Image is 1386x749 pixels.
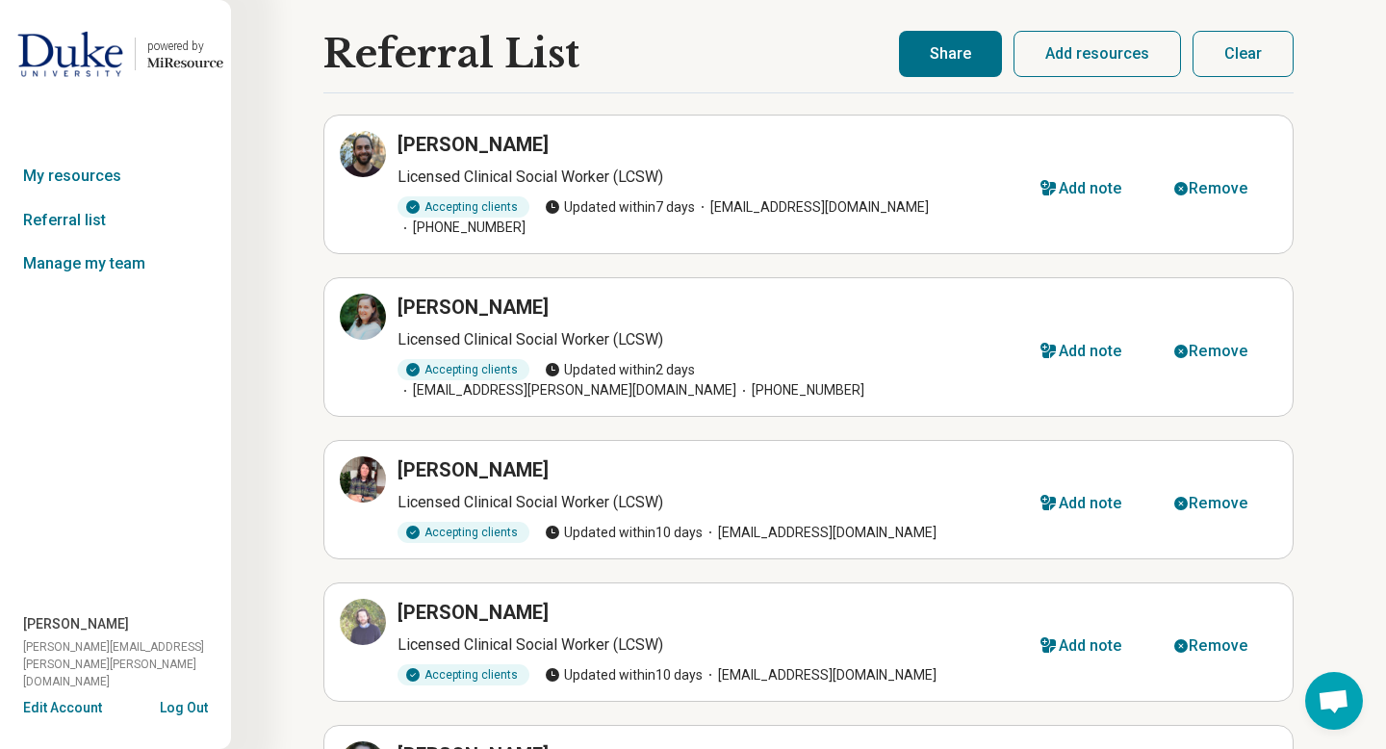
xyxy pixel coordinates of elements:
p: Licensed Clinical Social Worker (LCSW) [398,328,1017,351]
h3: [PERSON_NAME] [398,456,549,483]
div: Accepting clients [398,664,529,685]
button: Log Out [160,698,208,713]
button: Add note [1017,480,1152,527]
div: Accepting clients [398,359,529,380]
h1: Referral List [323,32,579,76]
h3: [PERSON_NAME] [398,294,549,321]
span: [PHONE_NUMBER] [398,218,526,238]
img: Duke University [17,31,123,77]
span: [EMAIL_ADDRESS][PERSON_NAME][DOMAIN_NAME] [398,380,736,400]
p: Licensed Clinical Social Worker (LCSW) [398,491,1017,514]
div: Remove [1189,496,1247,511]
div: powered by [147,38,223,55]
button: Clear [1193,31,1294,77]
button: Add note [1017,328,1152,374]
button: Edit Account [23,698,102,718]
button: Remove [1151,328,1277,374]
span: Updated within 2 days [545,360,695,380]
button: Share [899,31,1002,77]
button: Remove [1151,623,1277,669]
button: Remove [1151,166,1277,212]
a: Duke Universitypowered by [8,31,223,77]
p: Licensed Clinical Social Worker (LCSW) [398,166,1017,189]
span: Updated within 10 days [545,665,703,685]
span: Updated within 7 days [545,197,695,218]
span: [PERSON_NAME][EMAIL_ADDRESS][PERSON_NAME][PERSON_NAME][DOMAIN_NAME] [23,638,231,690]
div: Add note [1059,344,1122,359]
span: [EMAIL_ADDRESS][DOMAIN_NAME] [703,523,937,543]
button: Add resources [1014,31,1181,77]
div: Remove [1189,344,1247,359]
div: Remove [1189,181,1247,196]
button: Remove [1151,480,1277,527]
div: Accepting clients [398,196,529,218]
a: Open chat [1305,672,1363,730]
div: Remove [1189,638,1247,654]
div: Add note [1059,496,1122,511]
button: Add note [1017,623,1152,669]
span: [EMAIL_ADDRESS][DOMAIN_NAME] [695,197,929,218]
span: [EMAIL_ADDRESS][DOMAIN_NAME] [703,665,937,685]
span: [PHONE_NUMBER] [736,380,864,400]
div: Accepting clients [398,522,529,543]
h3: [PERSON_NAME] [398,599,549,626]
div: Add note [1059,181,1122,196]
div: Add note [1059,638,1122,654]
p: Licensed Clinical Social Worker (LCSW) [398,633,1017,657]
button: Add note [1017,166,1152,212]
span: [PERSON_NAME] [23,614,129,634]
span: Updated within 10 days [545,523,703,543]
h3: [PERSON_NAME] [398,131,549,158]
